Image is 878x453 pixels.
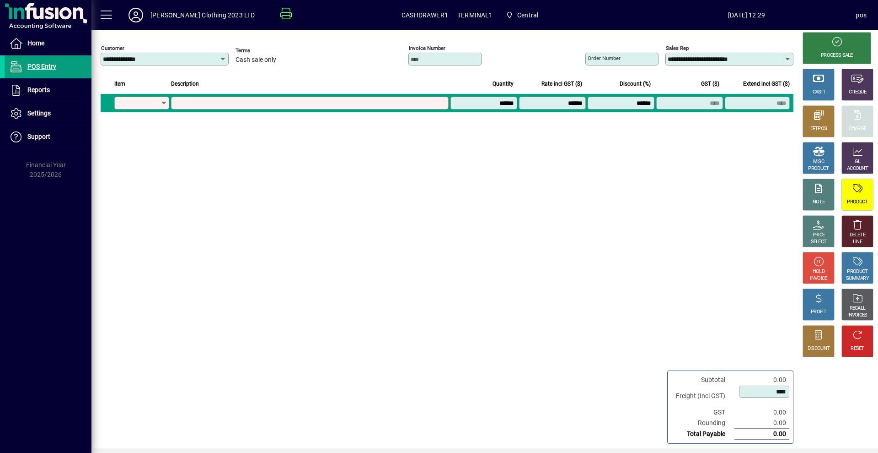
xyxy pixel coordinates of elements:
[409,45,445,51] mat-label: Invoice number
[849,126,867,132] div: CHARGE
[813,158,824,165] div: MISC
[493,79,514,89] span: Quantity
[666,45,689,51] mat-label: Sales rep
[847,165,868,172] div: ACCOUNT
[734,418,789,429] td: 0.00
[671,429,734,440] td: Total Payable
[811,309,826,316] div: PROFIT
[853,239,862,246] div: LINE
[808,165,829,172] div: PRODUCT
[743,79,790,89] span: Extend incl GST ($)
[734,375,789,385] td: 0.00
[811,239,827,246] div: SELECT
[5,32,91,55] a: Home
[671,418,734,429] td: Rounding
[671,375,734,385] td: Subtotal
[810,126,827,132] div: EFTPOS
[637,8,856,22] span: [DATE] 12:29
[847,268,867,275] div: PRODUCT
[121,7,150,23] button: Profile
[402,8,448,22] span: CASHDRAWER1
[27,109,51,117] span: Settings
[813,232,825,239] div: PRICE
[457,8,493,22] span: TERMINAL1
[846,275,869,282] div: SUMMARY
[517,8,538,22] span: Central
[236,48,290,54] span: Terms
[821,52,853,59] div: PROCESS SALE
[701,79,719,89] span: GST ($)
[5,126,91,148] a: Support
[101,45,124,51] mat-label: Customer
[734,429,789,440] td: 0.00
[5,102,91,125] a: Settings
[502,7,542,23] span: Central
[855,158,861,165] div: GL
[671,407,734,418] td: GST
[27,39,44,47] span: Home
[850,305,866,312] div: RECALL
[150,8,255,22] div: [PERSON_NAME] Clothing 2023 LTD
[620,79,651,89] span: Discount (%)
[847,312,867,319] div: INVOICES
[813,268,824,275] div: HOLD
[847,199,867,206] div: PRODUCT
[114,79,125,89] span: Item
[27,63,56,70] span: POS Entry
[813,199,824,206] div: NOTE
[856,8,867,22] div: pos
[850,232,865,239] div: DELETE
[671,385,734,407] td: Freight (Incl GST)
[849,89,866,96] div: CHEQUE
[808,345,830,352] div: DISCOUNT
[5,79,91,102] a: Reports
[27,133,50,140] span: Support
[588,55,621,61] mat-label: Order number
[236,56,276,64] span: Cash sale only
[813,89,824,96] div: CASH
[27,86,50,93] span: Reports
[734,407,789,418] td: 0.00
[171,79,199,89] span: Description
[810,275,827,282] div: INVOICE
[851,345,864,352] div: RESET
[541,79,582,89] span: Rate incl GST ($)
